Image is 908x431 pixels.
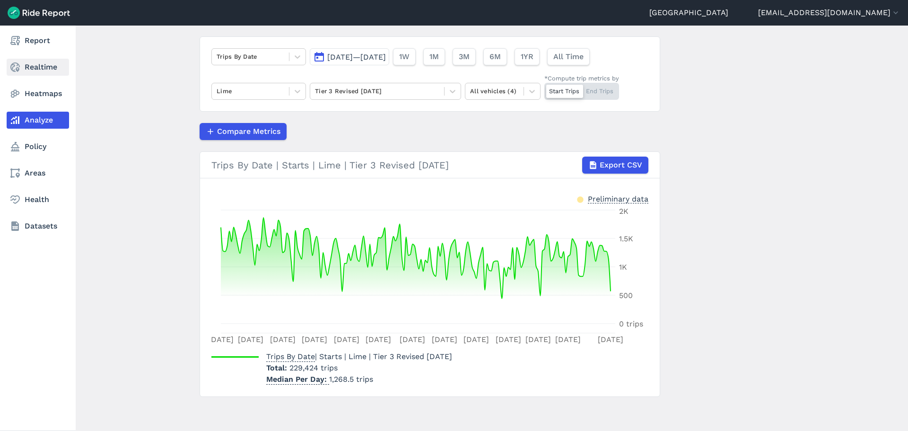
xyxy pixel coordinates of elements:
tspan: [DATE] [270,335,296,344]
tspan: [DATE] [334,335,359,344]
tspan: [DATE] [463,335,489,344]
tspan: [DATE] [555,335,581,344]
tspan: [DATE] [238,335,263,344]
span: 1YR [521,51,533,62]
tspan: [DATE] [496,335,521,344]
span: Total [266,363,289,372]
a: Policy [7,138,69,155]
span: All Time [553,51,584,62]
tspan: 1.5K [619,234,633,243]
span: 1M [429,51,439,62]
tspan: 2K [619,207,629,216]
span: Trips By Date [266,349,315,362]
button: [EMAIL_ADDRESS][DOMAIN_NAME] [758,7,900,18]
span: 6M [489,51,501,62]
div: Trips By Date | Starts | Lime | Tier 3 Revised [DATE] [211,157,648,174]
button: 6M [483,48,507,65]
button: Export CSV [582,157,648,174]
tspan: [DATE] [400,335,425,344]
tspan: 1K [619,263,627,272]
span: [DATE]—[DATE] [327,53,386,62]
tspan: 0 trips [619,319,643,328]
span: | Starts | Lime | Tier 3 Revised [DATE] [266,352,452,361]
a: Analyze [7,112,69,129]
tspan: [DATE] [366,335,391,344]
button: [DATE]—[DATE] [310,48,389,65]
a: Report [7,32,69,49]
a: Datasets [7,218,69,235]
tspan: [DATE] [432,335,457,344]
div: *Compute trip metrics by [544,74,619,83]
span: Export CSV [600,159,642,171]
span: 3M [459,51,470,62]
tspan: [DATE] [525,335,551,344]
tspan: 500 [619,291,633,300]
img: Ride Report [8,7,70,19]
p: 1,268.5 trips [266,374,452,385]
a: Areas [7,165,69,182]
span: 229,424 trips [289,363,338,372]
a: Heatmaps [7,85,69,102]
tspan: [DATE] [598,335,623,344]
button: 1W [393,48,416,65]
tspan: [DATE] [208,335,234,344]
div: Preliminary data [588,194,648,203]
button: Compare Metrics [200,123,287,140]
span: Compare Metrics [217,126,280,137]
a: Health [7,191,69,208]
tspan: [DATE] [302,335,327,344]
span: 1W [399,51,410,62]
a: Realtime [7,59,69,76]
button: All Time [547,48,590,65]
button: 3M [453,48,476,65]
button: 1M [423,48,445,65]
a: [GEOGRAPHIC_DATA] [649,7,728,18]
span: Median Per Day [266,372,329,385]
button: 1YR [515,48,540,65]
